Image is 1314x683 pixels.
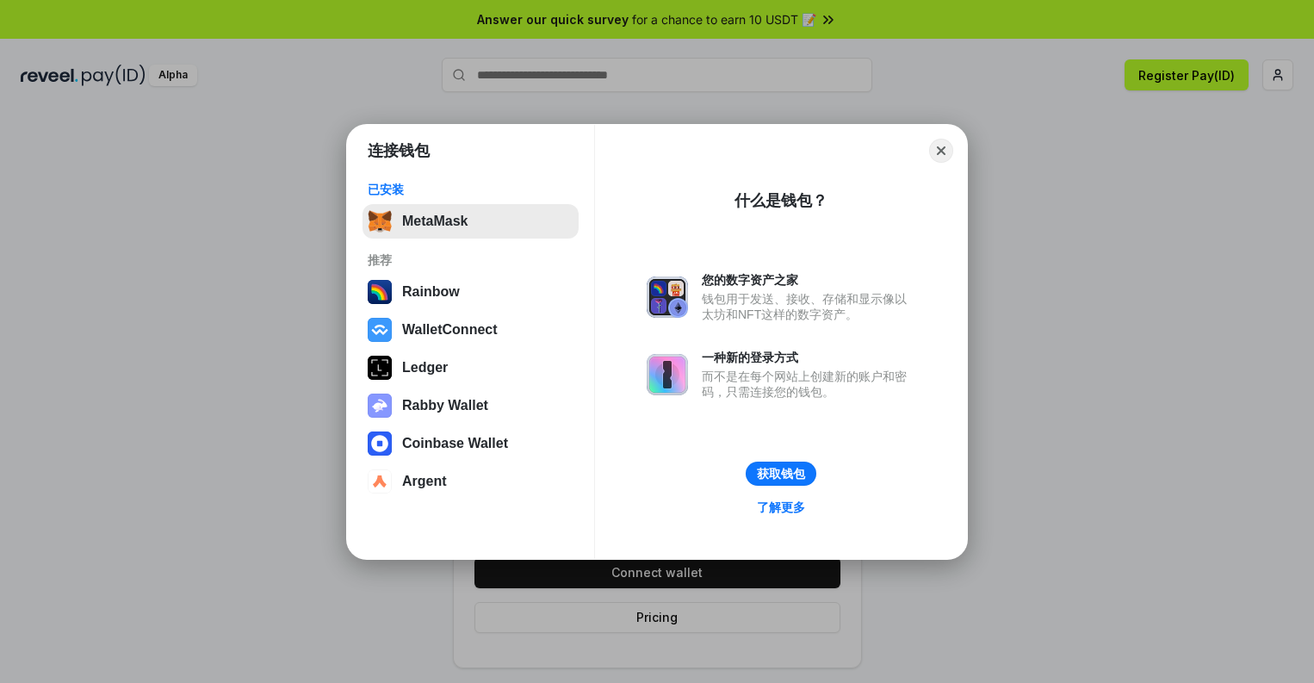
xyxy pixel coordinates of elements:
h1: 连接钱包 [368,140,430,161]
div: Coinbase Wallet [402,436,508,451]
img: svg+xml,%3Csvg%20fill%3D%22none%22%20height%3D%2233%22%20viewBox%3D%220%200%2035%2033%22%20width%... [368,209,392,233]
div: 您的数字资产之家 [702,272,915,288]
button: Close [929,139,953,163]
div: Rabby Wallet [402,398,488,413]
div: 获取钱包 [757,466,805,481]
img: svg+xml,%3Csvg%20xmlns%3D%22http%3A%2F%2Fwww.w3.org%2F2000%2Fsvg%22%20fill%3D%22none%22%20viewBox... [368,394,392,418]
img: svg+xml,%3Csvg%20xmlns%3D%22http%3A%2F%2Fwww.w3.org%2F2000%2Fsvg%22%20width%3D%2228%22%20height%3... [368,356,392,380]
div: 什么是钱包？ [734,190,827,211]
img: svg+xml,%3Csvg%20width%3D%2228%22%20height%3D%2228%22%20viewBox%3D%220%200%2028%2028%22%20fill%3D... [368,469,392,494]
button: 获取钱包 [746,462,816,486]
div: 一种新的登录方式 [702,350,915,365]
div: Rainbow [402,284,460,300]
div: 已安装 [368,182,573,197]
button: WalletConnect [363,313,579,347]
img: svg+xml,%3Csvg%20xmlns%3D%22http%3A%2F%2Fwww.w3.org%2F2000%2Fsvg%22%20fill%3D%22none%22%20viewBox... [647,354,688,395]
button: Rabby Wallet [363,388,579,423]
div: 而不是在每个网站上创建新的账户和密码，只需连接您的钱包。 [702,369,915,400]
div: Ledger [402,360,448,376]
img: svg+xml,%3Csvg%20width%3D%22120%22%20height%3D%22120%22%20viewBox%3D%220%200%20120%20120%22%20fil... [368,280,392,304]
button: MetaMask [363,204,579,239]
div: MetaMask [402,214,468,229]
button: Ledger [363,351,579,385]
img: svg+xml,%3Csvg%20width%3D%2228%22%20height%3D%2228%22%20viewBox%3D%220%200%2028%2028%22%20fill%3D... [368,318,392,342]
img: svg+xml,%3Csvg%20width%3D%2228%22%20height%3D%2228%22%20viewBox%3D%220%200%2028%2028%22%20fill%3D... [368,432,392,456]
button: Coinbase Wallet [363,426,579,461]
button: Rainbow [363,275,579,309]
a: 了解更多 [747,496,815,518]
div: Argent [402,474,447,489]
div: 了解更多 [757,500,805,515]
div: 钱包用于发送、接收、存储和显示像以太坊和NFT这样的数字资产。 [702,291,915,322]
div: 推荐 [368,252,573,268]
button: Argent [363,464,579,499]
img: svg+xml,%3Csvg%20xmlns%3D%22http%3A%2F%2Fwww.w3.org%2F2000%2Fsvg%22%20fill%3D%22none%22%20viewBox... [647,276,688,318]
div: WalletConnect [402,322,498,338]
